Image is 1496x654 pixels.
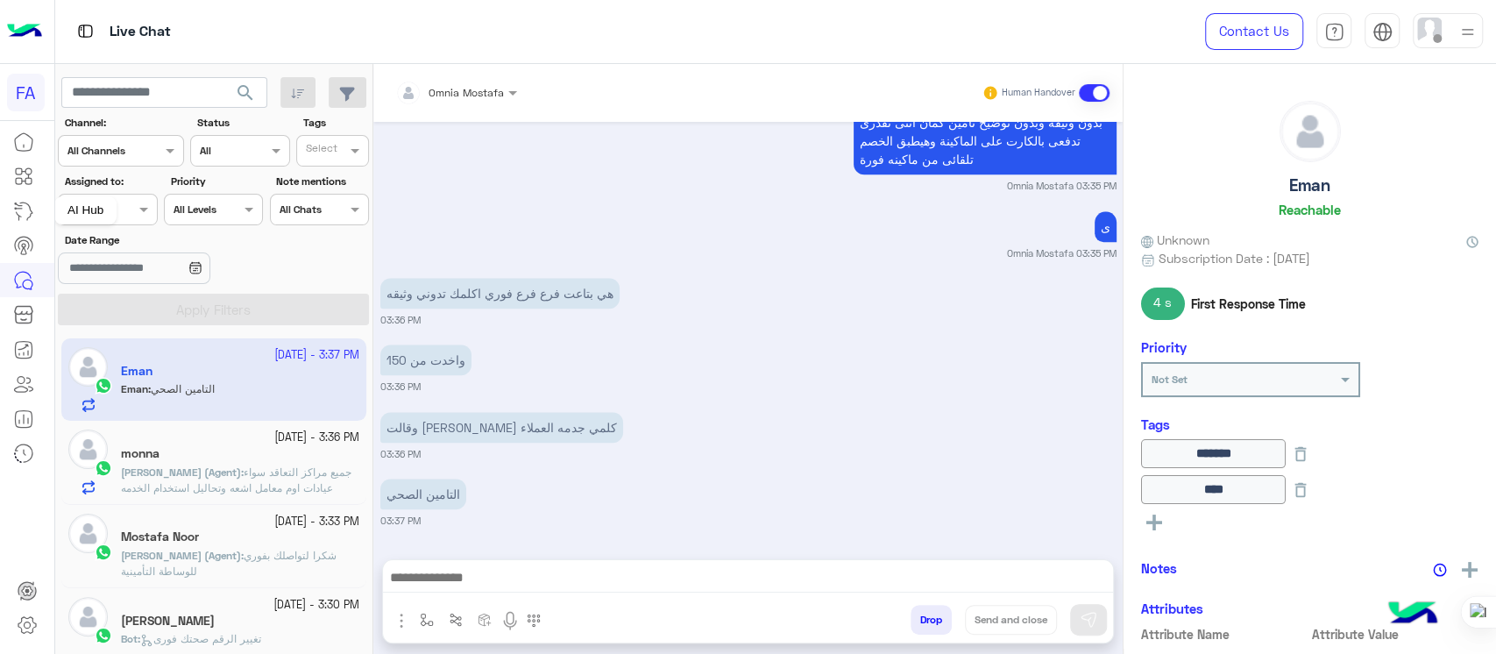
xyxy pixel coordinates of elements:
img: profile [1457,21,1478,43]
img: send attachment [391,610,412,631]
label: Assigned to: [65,174,155,189]
span: تغيير الرقم صحتك فورى [140,632,261,645]
img: defaultAdmin.png [68,430,108,469]
h5: Mostafa Noor [121,530,199,544]
h6: Priority [1141,339,1187,355]
img: WhatsApp [95,459,112,477]
small: 03:36 PM [380,313,421,327]
b: : [121,466,244,479]
b: : [121,632,140,645]
img: defaultAdmin.png [1280,102,1340,161]
small: Human Handover [1002,86,1075,100]
h6: Tags [1141,416,1478,432]
span: شكرا لتواصلك بفوري للوساطة التأمينية [121,549,337,578]
img: defaultAdmin.png [68,597,108,636]
small: [DATE] - 3:36 PM [274,430,359,446]
p: 8/10/2025, 3:36 PM [380,412,623,443]
small: [DATE] - 3:30 PM [273,597,359,614]
img: tab [1372,22,1393,42]
small: 03:36 PM [380,380,421,394]
small: Omnia Mostafa 03:35 PM [1007,179,1117,193]
span: [PERSON_NAME] (Agent) [121,466,241,479]
a: tab [1316,13,1351,50]
img: send message [1080,611,1097,629]
img: notes [1433,563,1447,577]
h5: monna [121,446,160,461]
small: [DATE] - 3:33 PM [274,514,359,530]
img: userImage [1417,18,1442,42]
p: 8/10/2025, 3:36 PM [380,345,471,375]
button: create order [471,605,500,634]
label: Note mentions [276,174,366,189]
img: defaultAdmin.png [68,514,108,553]
img: send voice note [500,610,521,631]
small: 03:37 PM [380,514,421,528]
p: 8/10/2025, 3:36 PM [380,278,620,309]
p: Live Chat [110,20,171,44]
span: جميع مراكز التعاقد سواء عيادات اوم معامل اشعه وتحاليل استخدام الخدمه بالكارت الاصفر [121,466,351,510]
b: Not Set [1152,373,1188,386]
button: search [224,77,267,115]
h6: Reachable [1279,202,1341,217]
span: Bot [121,632,138,645]
h6: Attributes [1141,601,1203,616]
img: Trigger scenario [449,613,463,627]
span: Subscription Date : [DATE] [1159,249,1310,267]
img: make a call [527,614,541,628]
button: select flow [413,605,442,634]
small: Omnia Mostafa 03:35 PM [1007,246,1117,260]
a: Contact Us [1205,13,1303,50]
h5: Ali Abozeid [121,614,215,629]
div: Select [303,140,337,160]
img: select flow [420,613,434,627]
label: Status [197,115,287,131]
p: 8/10/2025, 3:35 PM [1095,211,1117,242]
img: tab [74,20,96,42]
img: Logo [7,13,42,50]
span: search [235,82,256,103]
img: tab [1324,22,1344,42]
span: Unknown [1141,231,1209,249]
label: Date Range [65,232,261,248]
button: Drop [911,605,952,635]
span: Attribute Value [1312,625,1479,643]
div: FA [7,74,45,111]
button: Trigger scenario [442,605,471,634]
span: Omnia Mostafa [429,86,504,99]
button: Apply Filters [58,294,369,325]
p: 8/10/2025, 3:35 PM [854,107,1117,174]
span: Attribute Name [1141,625,1308,643]
span: First Response Time [1191,295,1306,313]
label: Priority [171,174,261,189]
img: hulul-logo.png [1382,584,1443,645]
label: Tags [303,115,367,131]
small: 03:36 PM [380,447,421,461]
h5: Eman [1289,175,1330,195]
h6: Notes [1141,560,1177,576]
img: WhatsApp [95,544,112,561]
div: AI Hub [54,196,117,224]
img: create order [478,613,492,627]
span: 4 s [1141,288,1185,319]
span: [PERSON_NAME] (Agent) [121,549,241,562]
label: Channel: [65,115,182,131]
button: Send and close [965,605,1057,635]
img: add [1462,562,1478,578]
b: : [121,549,244,562]
p: 8/10/2025, 3:37 PM [380,479,466,509]
img: WhatsApp [95,627,112,644]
